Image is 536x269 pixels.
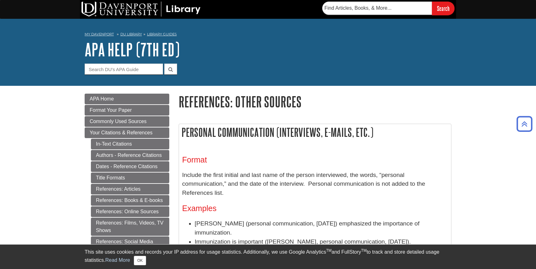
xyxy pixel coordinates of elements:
a: References: Articles [91,184,169,194]
h3: Format [182,155,448,164]
a: Title Formats [91,173,169,183]
input: Find Articles, Books, & More... [322,2,432,15]
li: Immunization is important ([PERSON_NAME], personal communication, [DATE]). [195,237,448,246]
input: Search DU's APA Guide [85,64,163,75]
form: Searches DU Library's articles, books, and more [322,2,455,15]
span: Your Citations & References [90,130,152,135]
span: Commonly Used Sources [90,119,146,124]
a: DU Library [120,32,142,36]
h2: Personal Communication (Interviews, E-mails, Etc.) [179,124,451,141]
a: References: Books & E-books [91,195,169,206]
a: Dates - Reference Citations [91,161,169,172]
li: [PERSON_NAME] (personal communication, [DATE]) emphasized the importance of immunization. [195,219,448,237]
sup: TM [361,248,366,253]
a: Format Your Paper [85,105,169,116]
a: References: Films, Videos, TV Shows [91,218,169,236]
a: In-Text Citations [91,139,169,149]
a: APA Home [85,94,169,104]
input: Search [432,2,455,15]
a: APA Help (7th Ed) [85,40,180,59]
a: Back to Top [514,120,534,128]
sup: TM [326,248,331,253]
a: My Davenport [85,32,114,37]
div: This site uses cookies and records your IP address for usage statistics. Additionally, we use Goo... [85,248,451,265]
a: Library Guides [147,32,177,36]
a: References: Online Sources [91,206,169,217]
button: Close [134,256,146,265]
span: Format Your Paper [90,107,132,113]
a: Your Citations & References [85,127,169,138]
img: DU Library [81,2,201,17]
p: Include the first initial and last name of the person interviewed, the words, “personal communica... [182,171,448,198]
a: Authors - Reference Citations [91,150,169,161]
a: Read More [105,257,130,263]
span: APA Home [90,96,114,101]
h1: References: Other Sources [179,94,451,110]
nav: breadcrumb [85,30,451,40]
a: References: Social Media [91,236,169,247]
h3: Examples [182,204,448,213]
a: Commonly Used Sources [85,116,169,127]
